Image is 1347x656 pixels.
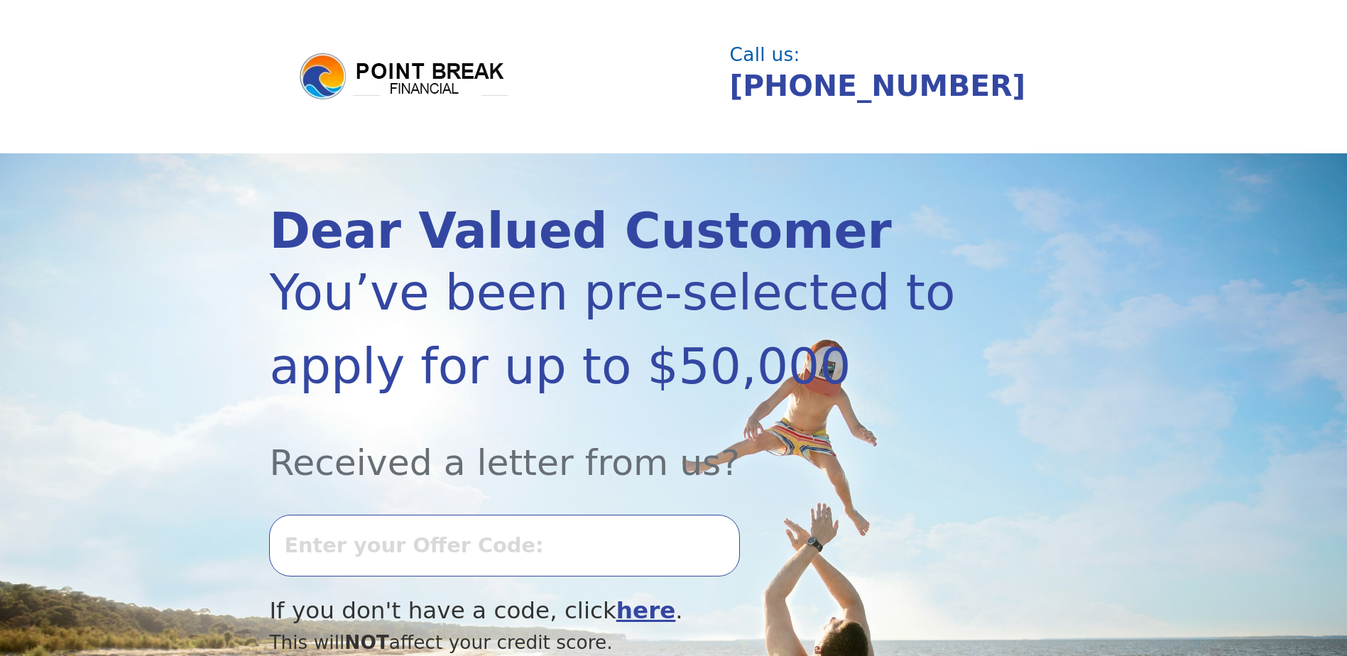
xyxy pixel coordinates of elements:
[730,69,1026,103] a: [PHONE_NUMBER]
[730,45,1067,64] div: Call us:
[298,51,511,102] img: logo.png
[344,631,389,653] span: NOT
[616,597,676,624] a: here
[269,403,956,489] div: Received a letter from us?
[269,256,956,403] div: You’ve been pre-selected to apply for up to $50,000
[269,207,956,256] div: Dear Valued Customer
[269,594,956,628] div: If you don't have a code, click .
[269,515,739,576] input: Enter your Offer Code:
